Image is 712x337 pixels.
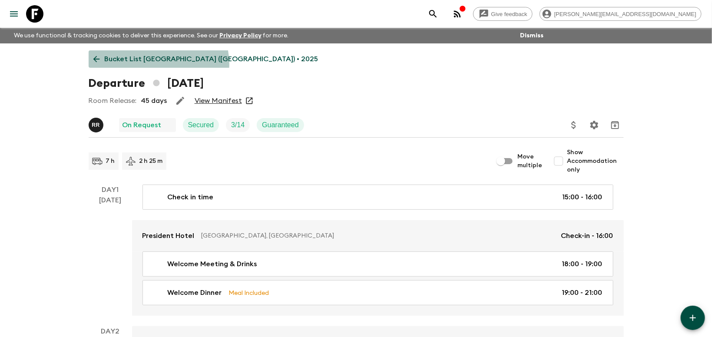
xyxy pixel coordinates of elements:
[142,251,613,277] a: Welcome Meeting & Drinks18:00 - 19:00
[226,118,250,132] div: Trip Fill
[89,96,137,106] p: Room Release:
[183,118,219,132] div: Secured
[5,5,23,23] button: menu
[89,326,132,337] p: Day 2
[89,118,105,132] button: RR
[168,259,257,269] p: Welcome Meeting & Drinks
[168,287,222,298] p: Welcome Dinner
[606,116,624,134] button: Archive (Completed, Cancelled or Unsynced Departures only)
[565,116,583,134] button: Update Price, Early Bird Discount and Costs
[195,96,242,105] a: View Manifest
[92,122,100,129] p: R R
[89,50,323,68] a: Bucket List [GEOGRAPHIC_DATA] ([GEOGRAPHIC_DATA]) • 2025
[424,5,442,23] button: search adventures
[561,231,613,241] p: Check-in - 16:00
[10,28,292,43] p: We use functional & tracking cookies to deliver this experience. See our for more.
[89,185,132,195] p: Day 1
[168,192,214,202] p: Check in time
[586,116,603,134] button: Settings
[142,231,195,241] p: President Hotel
[229,288,269,297] p: Meal Included
[518,30,546,42] button: Dismiss
[89,120,105,127] span: Roland Rau
[231,120,245,130] p: 3 / 14
[123,120,162,130] p: On Request
[202,231,554,240] p: [GEOGRAPHIC_DATA], [GEOGRAPHIC_DATA]
[550,11,701,17] span: [PERSON_NAME][EMAIL_ADDRESS][DOMAIN_NAME]
[518,152,543,170] span: Move multiple
[567,148,624,174] span: Show Accommodation only
[106,157,115,165] p: 7 h
[473,7,533,21] a: Give feedback
[99,195,121,316] div: [DATE]
[188,120,214,130] p: Secured
[563,192,603,202] p: 15:00 - 16:00
[132,220,624,251] a: President Hotel[GEOGRAPHIC_DATA], [GEOGRAPHIC_DATA]Check-in - 16:00
[219,33,262,39] a: Privacy Policy
[562,287,603,298] p: 19:00 - 21:00
[139,157,163,165] p: 2 h 25 m
[141,96,167,106] p: 45 days
[562,259,603,269] p: 18:00 - 19:00
[105,54,318,64] p: Bucket List [GEOGRAPHIC_DATA] ([GEOGRAPHIC_DATA]) • 2025
[142,185,613,210] a: Check in time15:00 - 16:00
[89,75,204,92] h1: Departure [DATE]
[142,280,613,305] a: Welcome DinnerMeal Included19:00 - 21:00
[487,11,532,17] span: Give feedback
[540,7,702,21] div: [PERSON_NAME][EMAIL_ADDRESS][DOMAIN_NAME]
[262,120,299,130] p: Guaranteed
